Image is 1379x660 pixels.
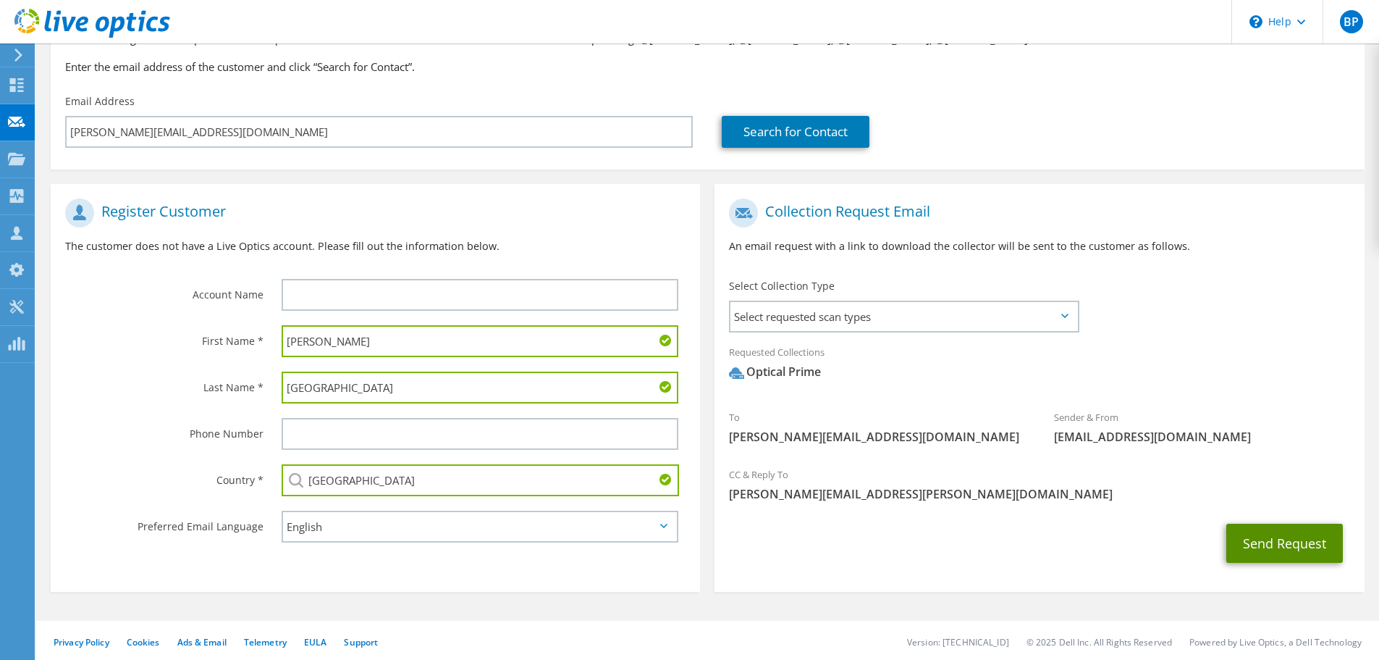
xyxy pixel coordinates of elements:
[730,302,1077,331] span: Select requested scan types
[714,337,1364,395] div: Requested Collections
[1340,10,1363,33] span: BP
[304,636,326,648] a: EULA
[65,94,135,109] label: Email Address
[714,402,1039,452] div: To
[65,372,263,395] label: Last Name *
[729,364,821,380] div: Optical Prime
[65,418,263,441] label: Phone Number
[729,279,835,293] label: Select Collection Type
[65,464,263,488] label: Country *
[1054,429,1350,445] span: [EMAIL_ADDRESS][DOMAIN_NAME]
[65,279,263,302] label: Account Name
[1189,636,1362,648] li: Powered by Live Optics, a Dell Technology
[1039,402,1365,452] div: Sender & From
[1226,524,1343,563] button: Send Request
[244,636,287,648] a: Telemetry
[65,511,263,534] label: Preferred Email Language
[1026,636,1172,648] li: © 2025 Dell Inc. All Rights Reserved
[177,636,227,648] a: Ads & Email
[1249,15,1262,28] svg: \n
[722,116,869,148] a: Search for Contact
[729,429,1025,445] span: [PERSON_NAME][EMAIL_ADDRESS][DOMAIN_NAME]
[127,636,160,648] a: Cookies
[907,636,1009,648] li: Version: [TECHNICAL_ID]
[65,325,263,348] label: First Name *
[54,636,109,648] a: Privacy Policy
[714,459,1364,509] div: CC & Reply To
[344,636,378,648] a: Support
[729,199,1342,227] h1: Collection Request Email
[65,238,686,254] p: The customer does not have a Live Optics account. Please fill out the information below.
[65,199,678,227] h1: Register Customer
[729,238,1349,254] p: An email request with a link to download the collector will be sent to the customer as follows.
[65,59,1350,75] h3: Enter the email address of the customer and click “Search for Contact”.
[729,486,1349,502] span: [PERSON_NAME][EMAIL_ADDRESS][PERSON_NAME][DOMAIN_NAME]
